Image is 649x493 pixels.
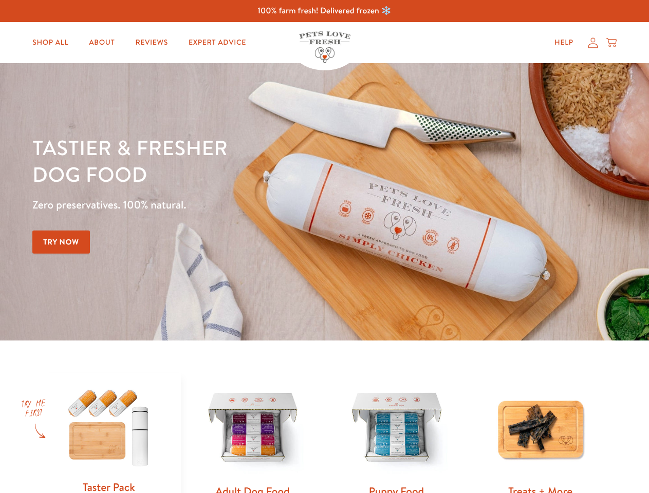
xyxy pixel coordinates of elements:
a: Help [546,32,582,53]
a: Reviews [127,32,176,53]
a: Shop All [24,32,77,53]
h1: Tastier & fresher dog food [32,134,422,187]
a: About [81,32,123,53]
img: Pets Love Fresh [299,31,350,63]
a: Expert Advice [180,32,254,53]
a: Try Now [32,231,90,254]
p: Zero preservatives. 100% natural. [32,196,422,214]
